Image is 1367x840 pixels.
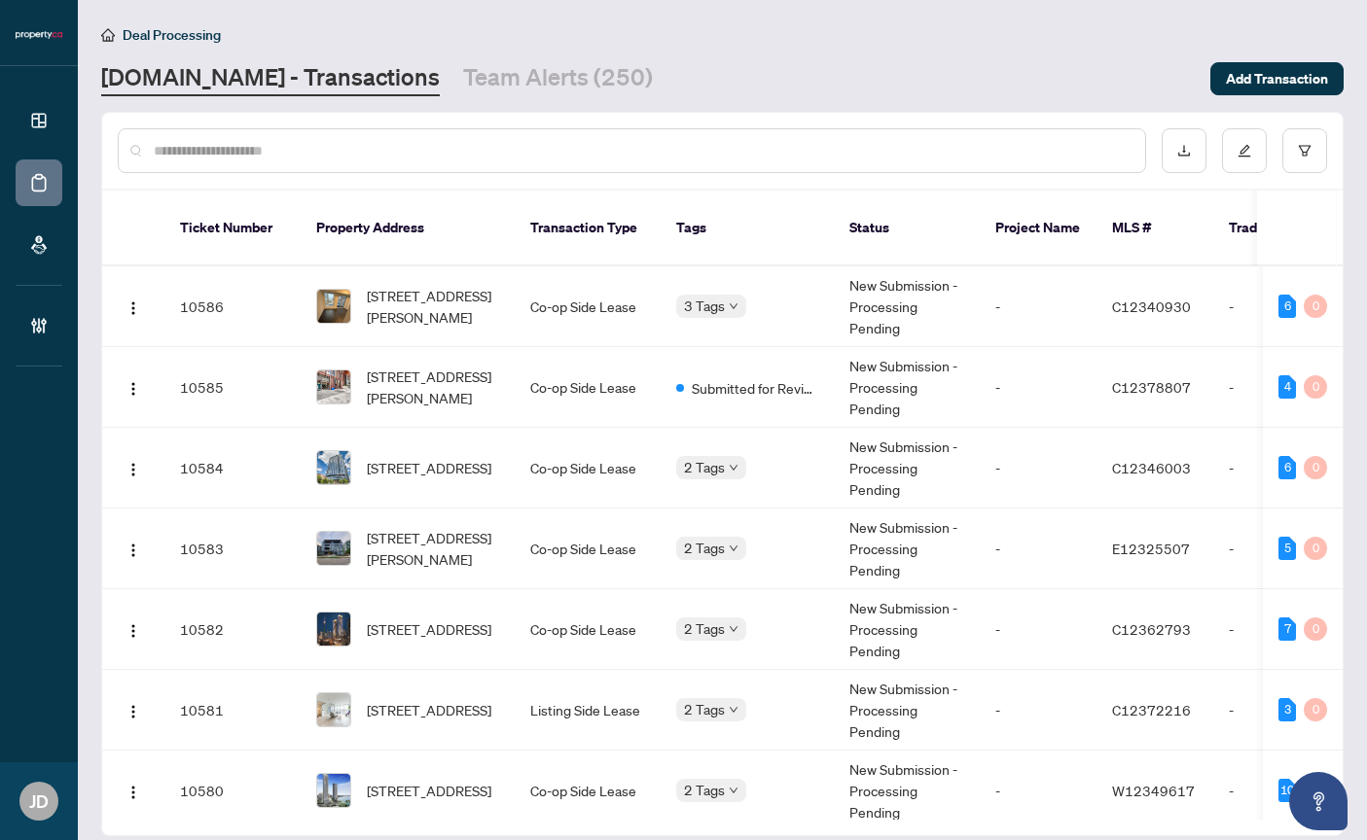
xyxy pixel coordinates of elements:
[834,191,980,266] th: Status
[684,617,725,640] span: 2 Tags
[515,751,661,831] td: Co-op Side Lease
[164,751,301,831] td: 10580
[515,508,661,589] td: Co-op Side Lease
[980,751,1097,831] td: -
[1278,779,1296,802] div: 10
[1097,191,1213,266] th: MLS #
[980,266,1097,347] td: -
[126,785,141,800] img: Logo
[126,704,141,719] img: Logo
[1304,617,1327,641] div: 0
[317,774,350,807] img: thumbnail-img
[834,266,980,347] td: New Submission - Processing Pending
[118,371,149,402] button: Logo
[1278,375,1296,399] div: 4
[515,266,661,347] td: Co-op Side Lease
[317,612,350,646] img: thumbnail-img
[515,428,661,508] td: Co-op Side Lease
[1238,144,1251,157] span: edit
[301,191,515,266] th: Property Address
[164,508,301,589] td: 10583
[515,191,661,266] th: Transaction Type
[834,670,980,751] td: New Submission - Processing Pending
[1162,128,1206,173] button: download
[1210,62,1344,95] button: Add Transaction
[1278,456,1296,479] div: 6
[101,61,440,96] a: [DOMAIN_NAME] - Transactions
[367,457,491,478] span: [STREET_ADDRESS]
[118,452,149,483] button: Logo
[1112,540,1190,557] span: E12325507
[834,347,980,428] td: New Submission - Processing Pending
[164,347,301,428] td: 10585
[729,543,738,553] span: down
[1213,266,1349,347] td: -
[1304,537,1327,560] div: 0
[684,537,725,559] span: 2 Tags
[118,291,149,322] button: Logo
[1112,459,1191,476] span: C12346003
[980,589,1097,670] td: -
[1278,295,1296,318] div: 6
[367,285,499,328] span: [STREET_ADDRESS][PERSON_NAME]
[692,377,818,399] span: Submitted for Review
[164,428,301,508] td: 10584
[1226,63,1328,94] span: Add Transaction
[16,29,62,41] img: logo
[515,347,661,428] td: Co-op Side Lease
[367,780,491,801] span: [STREET_ADDRESS]
[1304,456,1327,479] div: 0
[317,370,350,403] img: thumbnail-img
[980,670,1097,751] td: -
[1213,347,1349,428] td: -
[1304,295,1327,318] div: 0
[126,300,141,316] img: Logo
[1304,375,1327,399] div: 0
[317,532,350,565] img: thumbnail-img
[126,462,141,477] img: Logo
[1278,617,1296,641] div: 7
[980,428,1097,508] td: -
[684,698,725,720] span: 2 Tags
[164,589,301,670] td: 10582
[367,699,491,720] span: [STREET_ADDRESS]
[118,775,149,806] button: Logo
[729,624,738,634] span: down
[980,191,1097,266] th: Project Name
[463,61,653,96] a: Team Alerts (250)
[126,542,141,558] img: Logo
[1213,751,1349,831] td: -
[1112,782,1195,799] span: W12349617
[1282,128,1327,173] button: filter
[1213,508,1349,589] td: -
[515,589,661,670] td: Co-op Side Lease
[118,613,149,645] button: Logo
[729,705,738,715] span: down
[164,266,301,347] td: 10586
[317,290,350,323] img: thumbnail-img
[1213,670,1349,751] td: -
[1289,772,1348,830] button: Open asap
[834,751,980,831] td: New Submission - Processing Pending
[1112,620,1191,638] span: C12362793
[515,670,661,751] td: Listing Side Lease
[729,463,738,472] span: down
[1112,297,1191,315] span: C12340930
[1112,701,1191,718] span: C12372216
[118,533,149,564] button: Logo
[367,618,491,640] span: [STREET_ADDRESS]
[834,508,980,589] td: New Submission - Processing Pending
[1278,537,1296,560] div: 5
[29,787,49,815] span: JD
[164,670,301,751] td: 10581
[684,779,725,801] span: 2 Tags
[123,26,221,44] span: Deal Processing
[317,693,350,726] img: thumbnail-img
[1304,698,1327,721] div: 0
[367,366,499,408] span: [STREET_ADDRESS][PERSON_NAME]
[684,456,725,478] span: 2 Tags
[118,694,149,725] button: Logo
[684,295,725,317] span: 3 Tags
[661,191,834,266] th: Tags
[980,347,1097,428] td: -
